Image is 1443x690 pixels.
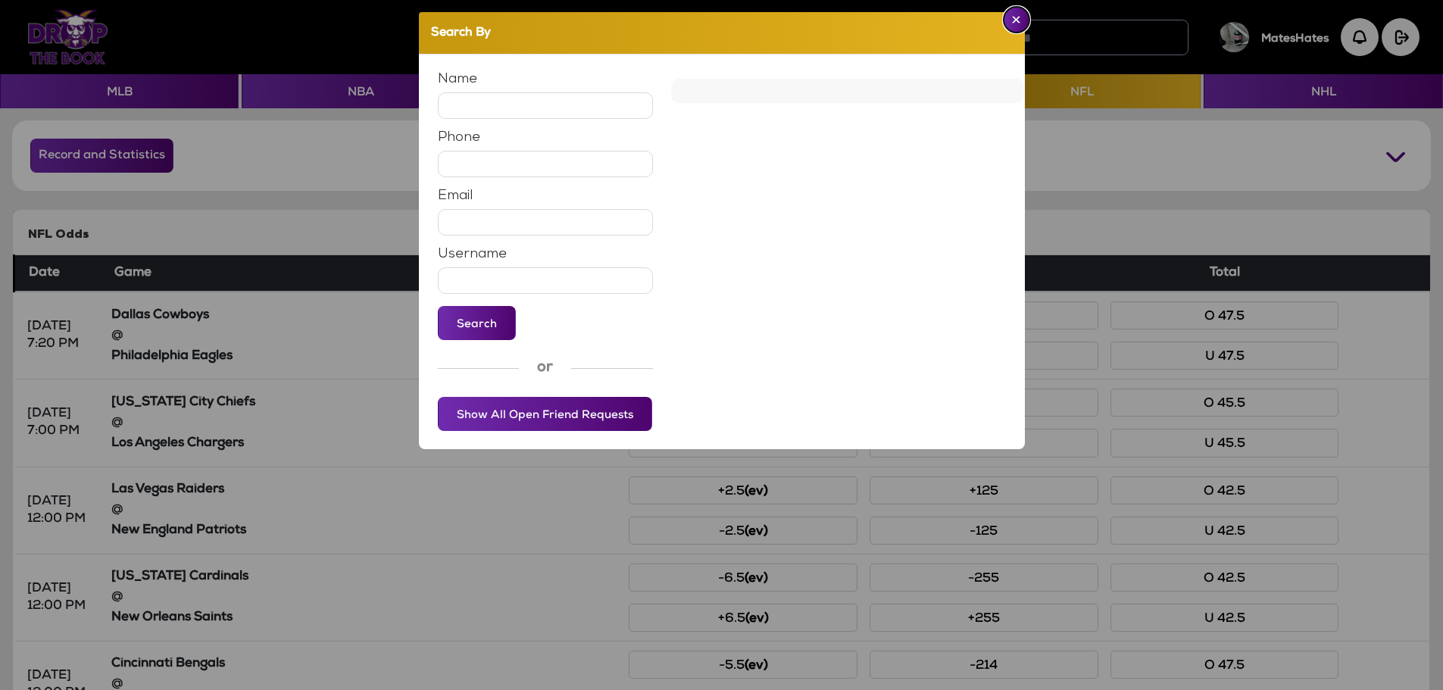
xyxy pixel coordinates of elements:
[537,358,553,379] span: or
[438,189,473,203] label: Email
[438,306,516,340] button: Search
[438,73,477,86] label: Name
[1004,7,1029,33] button: Close
[438,248,507,261] label: Username
[438,131,480,145] label: Phone
[431,24,491,42] h5: Search By
[1012,16,1020,23] img: Close
[438,397,652,431] button: Show All Open Friend Requests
